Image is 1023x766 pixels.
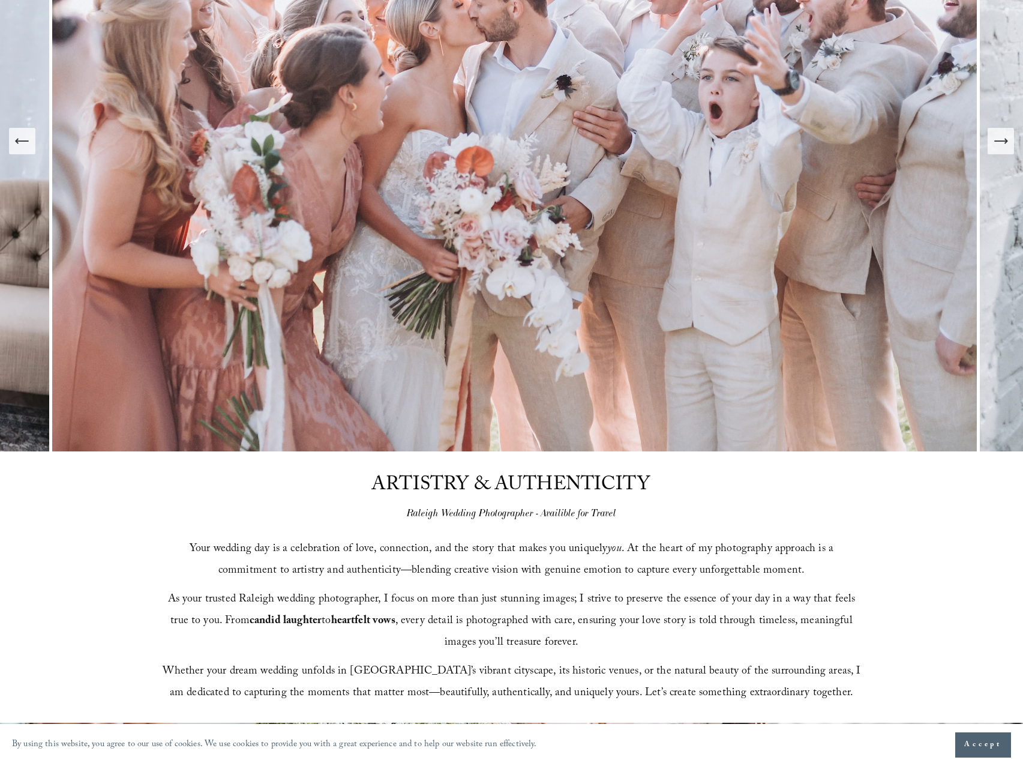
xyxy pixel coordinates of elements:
[371,470,650,502] span: ARTISTRY & AUTHENTICITY
[190,540,836,581] span: Your wedding day is a celebration of love, connection, and the story that makes you uniquely . At...
[407,507,616,519] em: Raleigh Wedding Photographer - Availible for Travel
[955,732,1011,758] button: Accept
[12,737,537,754] p: By using this website, you agree to our use of cookies. We use cookies to provide you with a grea...
[9,128,35,154] button: Previous Slide
[988,128,1014,154] button: Next Slide
[607,540,621,559] em: you
[168,591,859,653] span: As your trusted Raleigh wedding photographer, I focus on more than just stunning images; I strive...
[331,612,395,631] strong: heartfelt vows
[250,612,322,631] strong: candid laughter
[163,663,864,703] span: Whether your dream wedding unfolds in [GEOGRAPHIC_DATA]’s vibrant cityscape, its historic venues,...
[964,739,1002,751] span: Accept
